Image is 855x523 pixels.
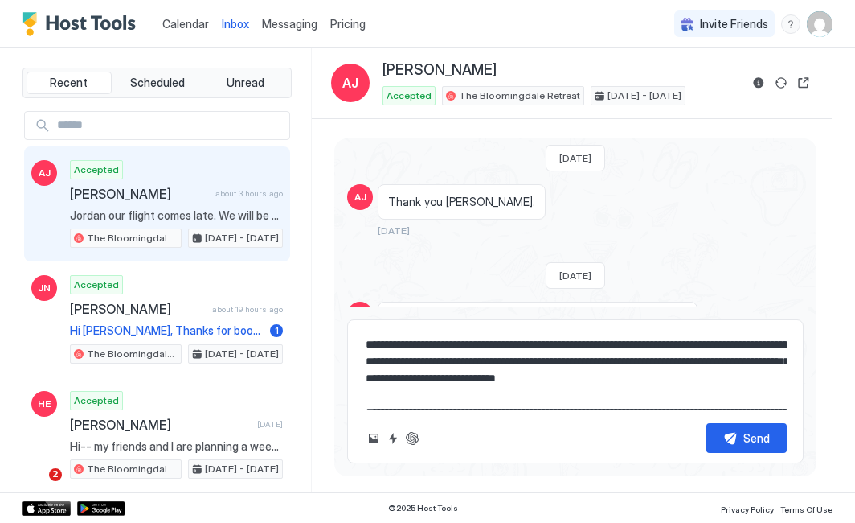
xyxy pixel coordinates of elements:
a: Inbox [222,15,249,32]
div: menu [781,14,800,34]
button: Unread [202,72,288,94]
button: Scheduled [115,72,200,94]
a: Privacy Policy [721,500,774,517]
span: The Bloomingdale Retreat [87,231,178,245]
span: [DATE] [559,270,591,282]
span: Messaging [262,17,317,31]
span: [PERSON_NAME] [70,186,209,202]
span: Hi [PERSON_NAME], Thanks for booking our place! I'll send you more details including check-in ins... [70,323,264,338]
button: Reservation information [749,73,768,93]
span: [PERSON_NAME] [70,301,206,317]
span: JN [38,281,51,295]
span: HE [38,397,51,411]
button: Send [706,423,787,453]
span: [DATE] [257,419,283,430]
a: Terms Of Use [780,500,832,517]
span: about 19 hours ago [212,304,283,315]
span: [DATE] - [DATE] [205,462,279,476]
div: tab-group [22,68,292,98]
span: [DATE] [559,152,591,164]
button: Upload image [364,429,383,448]
iframe: Intercom live chat [16,468,55,507]
span: Privacy Policy [721,504,774,514]
span: about 3 hours ago [215,188,283,199]
div: Send [743,430,770,447]
button: Recent [27,72,112,94]
span: Accepted [74,393,119,408]
span: 1 [275,324,279,336]
a: Calendar [162,15,209,32]
span: Accepted [74,278,119,292]
span: Hi-- my friends and I are planning a weekend trip to [GEOGRAPHIC_DATA] [70,439,283,454]
span: Accepted [74,163,119,177]
button: ChatGPT Auto Reply [403,429,422,448]
span: [PERSON_NAME] [382,61,497,80]
span: [DATE] - [DATE] [205,231,279,245]
span: [DATE] - [DATE] [205,347,279,361]
span: AJ [39,166,51,180]
a: App Store [22,501,71,516]
button: Sync reservation [771,73,791,93]
span: Calendar [162,17,209,31]
a: Host Tools Logo [22,12,143,36]
span: Terms Of Use [780,504,832,514]
div: User profile [807,11,832,37]
span: Jordan our flight comes late. We will be there by 11:30 or so. Where do you think we can park? [70,208,283,223]
span: Recent [50,76,88,90]
span: [DATE] [378,224,410,237]
span: [PERSON_NAME] [70,417,251,433]
span: The Bloomingdale Retreat [87,347,178,361]
span: Thank you [PERSON_NAME]. [388,195,535,209]
span: AJ [342,73,358,93]
a: Messaging [262,15,317,32]
span: The Bloomingdale Retreat [459,89,580,103]
span: Scheduled [130,76,185,90]
span: Inbox [222,17,249,31]
span: [DATE] - [DATE] [607,89,681,103]
span: AJ [354,190,366,204]
span: The Bloomingdale Retreat [87,462,178,476]
button: Quick reply [383,429,403,448]
span: © 2025 Host Tools [388,503,458,513]
span: Pricing [330,17,366,31]
input: Input Field [51,112,289,139]
button: Open reservation [794,73,813,93]
span: Unread [227,76,264,90]
span: 2 [49,468,62,481]
span: Invite Friends [700,17,768,31]
a: Google Play Store [77,501,125,516]
span: Accepted [387,89,432,103]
